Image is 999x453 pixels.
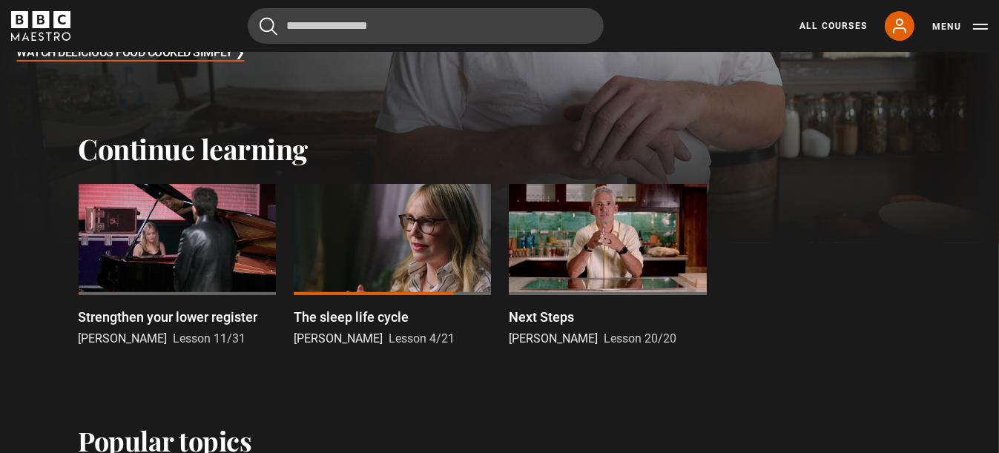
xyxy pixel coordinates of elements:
p: Strengthen your lower register [79,307,258,327]
span: [PERSON_NAME] [294,331,383,345]
span: Lesson 11/31 [174,331,246,345]
span: Lesson 4/21 [389,331,455,345]
svg: BBC Maestro [11,11,70,41]
h2: Continue learning [79,132,921,166]
p: Next Steps [509,307,574,327]
a: All Courses [799,19,867,33]
input: Search [248,8,604,44]
button: Submit the search query [260,17,277,36]
p: The sleep life cycle [294,307,409,327]
span: Lesson 20/20 [604,331,676,345]
a: The sleep life cycle [PERSON_NAME] Lesson 4/21 [294,184,491,348]
a: Strengthen your lower register [PERSON_NAME] Lesson 11/31 [79,184,276,348]
a: Next Steps [PERSON_NAME] Lesson 20/20 [509,184,706,348]
h3: Watch Delicious Food Cooked Simply ❯ [17,42,245,65]
span: [PERSON_NAME] [79,331,168,345]
span: [PERSON_NAME] [509,331,598,345]
button: Toggle navigation [932,19,988,34]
